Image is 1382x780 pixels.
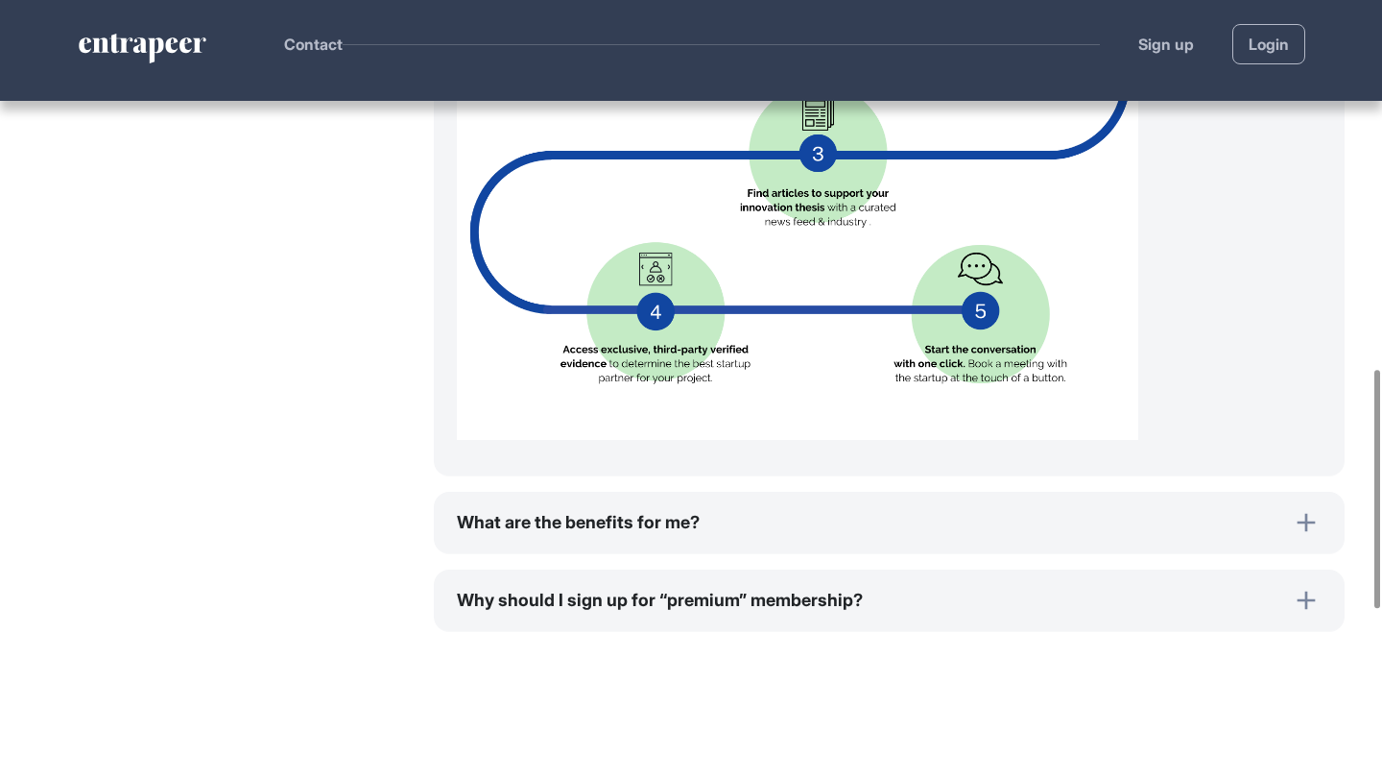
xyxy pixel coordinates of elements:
[1232,24,1305,64] a: Login
[1138,33,1194,56] a: Sign up
[284,32,343,57] button: Contact
[434,570,1345,631] div: Why should I sign up for “premium” membership?
[77,34,208,70] a: entrapeer-logo
[434,492,1345,553] div: What are the benefits for me?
